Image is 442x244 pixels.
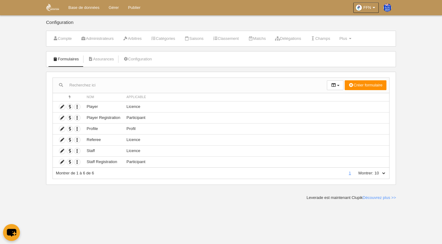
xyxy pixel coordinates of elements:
div: Configuration [46,20,396,31]
a: Plus [336,34,355,43]
a: Classement [209,34,242,43]
td: Participant [123,112,389,123]
a: Catégories [147,34,178,43]
span: FFN [363,5,371,11]
td: Profile [83,123,123,134]
td: Licence [123,101,389,112]
img: OaDPB3zQPxTf.30x30.jpg [356,5,362,11]
label: Montrer: [352,170,373,176]
img: FFN [46,4,59,11]
td: Player [83,101,123,112]
a: Délégations [272,34,304,43]
a: Champs [307,34,334,43]
a: Compte [49,34,75,43]
span: Nom [87,95,94,99]
td: Staff Registration [83,156,123,167]
a: Formulaires [49,55,82,64]
a: Administrateurs [78,34,117,43]
a: Découvrez plus >> [363,195,396,200]
a: Saisons [181,34,207,43]
td: Profil [123,123,389,134]
button: chat-button [3,224,20,241]
input: Recherchez ici [53,81,327,90]
button: Créer formulaire [345,80,386,90]
td: Participant [123,156,389,167]
span: Plus [339,36,347,41]
span: Applicable [126,95,146,99]
td: Licence [123,145,389,156]
a: 1 [347,171,352,175]
a: Matchs [245,34,269,43]
span: Montrer de 1 à 6 de 6 [56,171,94,175]
td: Licence [123,134,389,145]
a: Configuration [120,55,155,64]
a: Assurances [85,55,117,64]
td: Player Registration [83,112,123,123]
td: Staff [83,145,123,156]
a: Arbitres [119,34,145,43]
a: FFN [353,2,379,13]
img: PaswSEHnFMei.30x30.jpg [383,4,391,12]
div: Leverade est maintenant Clupik [307,195,396,200]
td: Referee [83,134,123,145]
